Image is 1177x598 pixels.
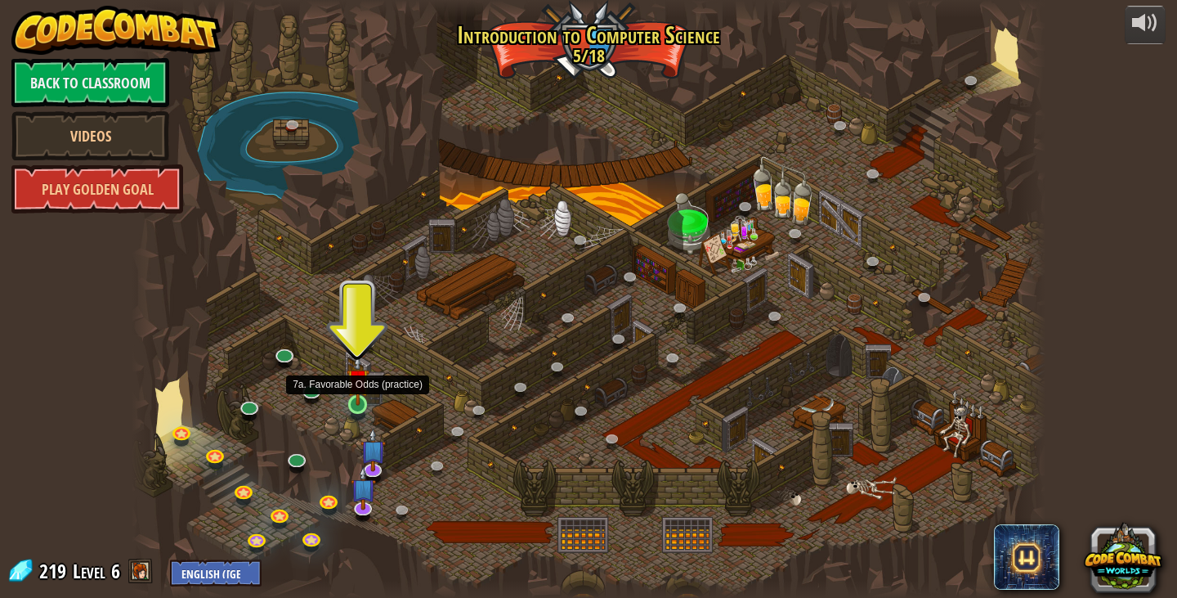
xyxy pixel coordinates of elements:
img: level-banner-unstarted-subscriber.png [360,429,386,473]
img: level-banner-unstarted-subscriber.png [351,466,376,510]
span: 6 [111,558,120,584]
span: 219 [39,558,71,584]
img: CodeCombat - Learn how to code by playing a game [11,6,221,55]
span: Level [73,558,105,585]
button: Adjust volume [1125,6,1166,44]
a: Play Golden Goal [11,164,183,214]
a: Back to Classroom [11,58,169,107]
img: level-banner-unstarted.png [347,354,369,407]
a: Videos [11,111,169,160]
